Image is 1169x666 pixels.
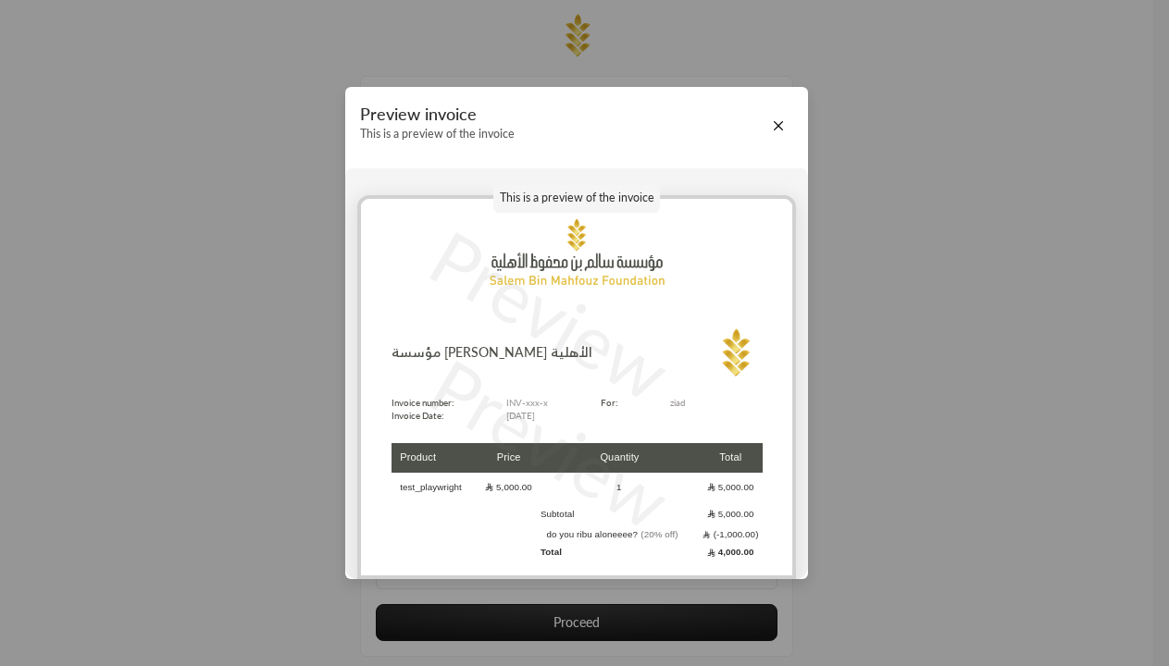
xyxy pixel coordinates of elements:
td: do you ribu aloneeee? [541,528,699,541]
td: (-1,000.00) [699,528,762,541]
p: Preview [411,330,690,556]
th: Total [699,443,762,474]
p: مؤسسة [PERSON_NAME] الأهلية [392,343,592,363]
p: This is a preview of the invoice [493,184,660,214]
th: Product [392,443,478,474]
p: Preview [411,202,690,427]
td: Total [541,543,699,561]
p: Invoice number: [392,396,454,410]
button: Close [768,116,789,136]
td: test_playwright [392,475,478,499]
p: Invoice Date: [392,409,454,423]
img: Logo [707,326,763,381]
td: Subtotal [541,501,699,526]
p: ziad [670,396,763,410]
td: 5,000.00 [477,475,540,499]
span: (20% off) [640,529,678,539]
td: 5,000.00 [699,475,762,499]
p: Preview invoice [360,105,515,125]
p: This is a preview of the invoice [360,128,515,142]
img: hdromg_oukvb.png [361,199,792,310]
td: 5,000.00 [699,501,762,526]
td: 4,000.00 [699,543,762,561]
table: Products [392,441,763,564]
